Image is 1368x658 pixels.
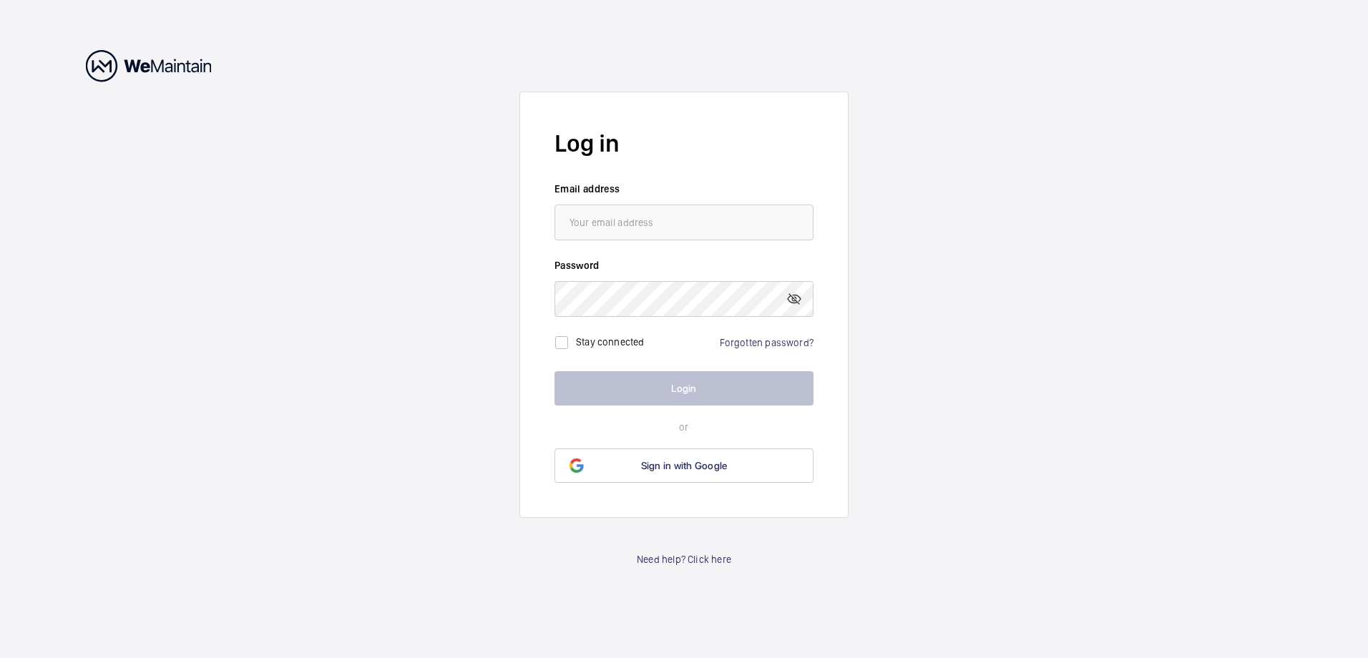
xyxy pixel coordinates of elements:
[554,371,814,406] button: Login
[641,460,728,471] span: Sign in with Google
[554,127,814,160] h2: Log in
[554,420,814,434] p: or
[554,205,814,240] input: Your email address
[637,552,731,566] a: Need help? Click here
[554,182,814,196] label: Email address
[576,336,645,348] label: Stay connected
[720,337,814,348] a: Forgotten password?
[554,258,814,272] label: Password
